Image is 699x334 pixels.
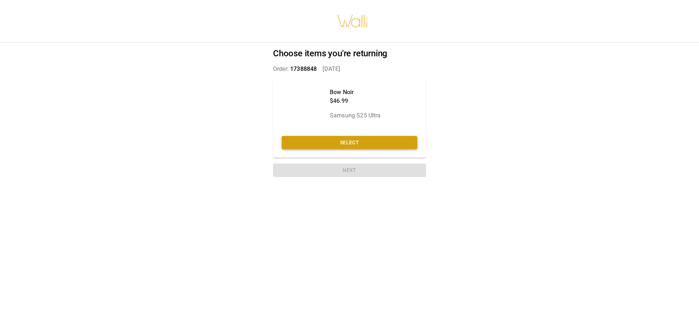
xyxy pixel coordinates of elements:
[290,65,317,72] span: 17388848
[273,65,426,73] p: Order: [DATE]
[273,48,426,59] h2: Choose items you're returning
[330,97,381,105] p: $46.99
[282,136,417,149] button: Select
[337,5,368,37] img: walli-inc.myshopify.com
[330,111,381,120] p: Samsung S25 Ultra
[330,88,381,97] p: Bow Noir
